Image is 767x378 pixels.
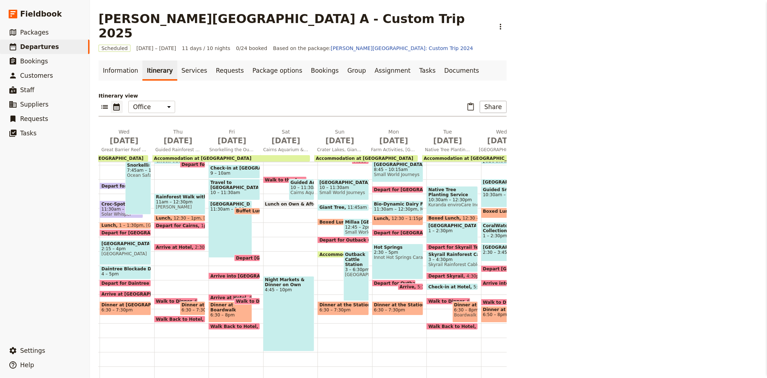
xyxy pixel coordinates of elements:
[428,274,466,278] span: Depart Skyrail
[374,207,417,212] span: 11:30am – 12:30pm
[345,272,367,277] span: [GEOGRAPHIC_DATA]
[479,135,524,146] span: [DATE]
[428,228,476,233] span: 1 – 2:30pm
[101,212,141,217] span: Solar Whisper
[20,115,48,122] span: Requests
[100,229,151,236] div: Depart for [GEOGRAPHIC_DATA]
[136,45,176,52] span: [DATE] – [DATE]
[101,207,141,212] span: 11:30am – 12:45pm
[422,128,476,155] button: Tue [DATE]Native Tree Planting Service Work, Kuranda Village & Skyrail Cableway
[426,244,478,251] div: Depart for Skyrail Terminal
[263,128,309,146] h2: Sat
[143,223,192,228] span: [GEOGRAPHIC_DATA]
[483,300,522,305] span: Walk to Dinner
[101,307,133,312] span: 6:30 – 7:30pm
[154,193,206,215] div: Rainforest Walk with Indigenous Guide11am – 12:30pm[PERSON_NAME]
[372,280,416,287] div: Depart for Outback Station
[372,229,424,236] div: Depart for [GEOGRAPHIC_DATA]
[273,45,473,52] span: Based on the package:
[474,284,490,289] span: 5:15pm
[154,298,198,305] div: Walk to Dinner6:15pm
[209,165,260,179] div: Check-in at [GEOGRAPHIC_DATA][PERSON_NAME] & Board Vessel9 – 10am
[483,307,523,312] span: Dinner at [GEOGRAPHIC_DATA]
[371,135,416,146] span: [DATE]
[20,9,62,19] span: Fieldbook
[234,208,260,215] div: Buffet Lunch on the Boat
[101,292,178,296] span: Arrive at [GEOGRAPHIC_DATA]
[476,147,527,153] span: [GEOGRAPHIC_DATA] [GEOGRAPHIC_DATA], Snorkelling & CoralWatch
[372,186,424,193] div: Depart for [GEOGRAPHIC_DATA]
[210,312,250,318] span: 6:30 – 8pm
[374,245,422,250] span: Hot Springs
[119,223,143,228] span: 1 – 1:30pm
[250,295,259,300] span: 6pm
[156,223,201,228] span: Depart for Cairns
[483,245,531,250] span: [GEOGRAPHIC_DATA]
[100,291,151,297] div: Arrive at [GEOGRAPHIC_DATA]
[101,281,193,285] span: Depart for Daintree Accommodation
[100,265,151,279] div: Daintree Blockade Debate4 – 5pm
[236,45,267,52] span: 0/24 booked
[209,135,255,146] span: [DATE]
[494,21,507,33] button: Actions
[318,219,361,225] div: Boxed Lunch12:45pm
[348,205,391,210] span: 11:45am – 12:15pm
[483,233,531,238] span: 1 – 2:30pm
[100,240,151,265] div: [GEOGRAPHIC_DATA]2:15 – 4pm[GEOGRAPHIC_DATA]
[20,43,59,50] span: Departures
[209,273,260,279] div: Arrive into [GEOGRAPHIC_DATA][PERSON_NAME]
[319,220,353,224] span: Boxed Lunch
[201,216,239,221] span: [PERSON_NAME]
[374,167,422,172] span: 8:45 – 10:15am
[236,208,300,213] span: Buffet Lunch on the Boat
[331,45,473,51] a: [PERSON_NAME][GEOGRAPHIC_DATA]: Custom Trip 2024
[440,60,483,81] a: Documents
[481,299,525,306] div: Walk to Dinner6:20pm
[100,280,151,287] div: Depart for Daintree Accommodation
[20,347,45,354] span: Settings
[483,209,541,214] span: Boxed Lunch on Island
[263,276,315,351] div: Night Markets & Dinner on Own4:45 – 10pm
[156,299,195,303] span: Walk to Dinner
[483,192,531,197] span: 10:30am – 12pm
[481,222,533,243] div: CoralWatch Data Collection1 – 2:30pm
[422,147,473,153] span: Native Tree Planting Service Work, Kuranda Village & Skyrail Cableway
[426,283,478,290] div: Check-in at Hotel5:15pm
[291,180,312,185] span: Guided Aquarium Study Tour
[368,128,422,155] button: Mon [DATE]Farm Activities, [GEOGRAPHIC_DATA] Hike, Bio-Dynamic Dairy Farm & [GEOGRAPHIC_DATA]
[481,265,533,272] div: Depart [GEOGRAPHIC_DATA]
[182,307,213,312] span: 6:30 – 7:30pm
[156,199,204,204] span: 11am – 12:30pm
[425,128,470,146] h2: Tue
[428,262,476,267] span: Skyrail Rainforest Cableway
[343,60,370,81] a: Group
[400,284,417,289] span: Arrive
[209,128,255,146] h2: Fri
[180,161,205,168] div: Depart for [PERSON_NAME]
[236,256,335,260] span: Depart [GEOGRAPHIC_DATA] & Pontoon
[374,281,443,285] span: Depart for Outback Station
[422,155,526,162] div: Accommodation at [GEOGRAPHIC_DATA]
[428,223,476,228] span: [GEOGRAPHIC_DATA]
[209,294,252,301] div: Arrive at Hotel6pm
[428,284,473,289] span: Check-in at Hotel
[481,186,533,207] div: Guided Snorkel10:30am – 12pm
[210,180,258,190] span: Travel to [GEOGRAPHIC_DATA]
[154,156,251,161] span: Accommodation at [GEOGRAPHIC_DATA]
[368,147,419,153] span: Farm Activities, [GEOGRAPHIC_DATA] Hike, Bio-Dynamic Dairy Farm & [GEOGRAPHIC_DATA]
[210,166,258,171] span: Check-in at [GEOGRAPHIC_DATA][PERSON_NAME] & Board Vessel
[180,301,205,315] div: Dinner at [PERSON_NAME][GEOGRAPHIC_DATA]6:30 – 7:30pm
[374,216,392,221] span: Lunch
[100,183,143,189] div: Depart for Croc Cruise *[PERSON_NAME]
[20,130,37,137] span: Tasks
[101,251,149,256] span: [GEOGRAPHIC_DATA]
[374,162,422,167] span: [GEOGRAPHIC_DATA]
[428,257,476,262] span: 3 – 4:30pm
[483,281,564,285] span: Arrive into [GEOGRAPHIC_DATA]
[374,172,422,177] span: Small World Journeys
[319,238,405,242] span: Depart for Outback Cattle Station
[101,266,149,271] span: Daintree Blockade Debate
[99,92,507,99] p: Itinerary view
[345,225,367,230] span: 12:45 – 2pm
[426,222,478,243] div: [GEOGRAPHIC_DATA]1 – 2:30pm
